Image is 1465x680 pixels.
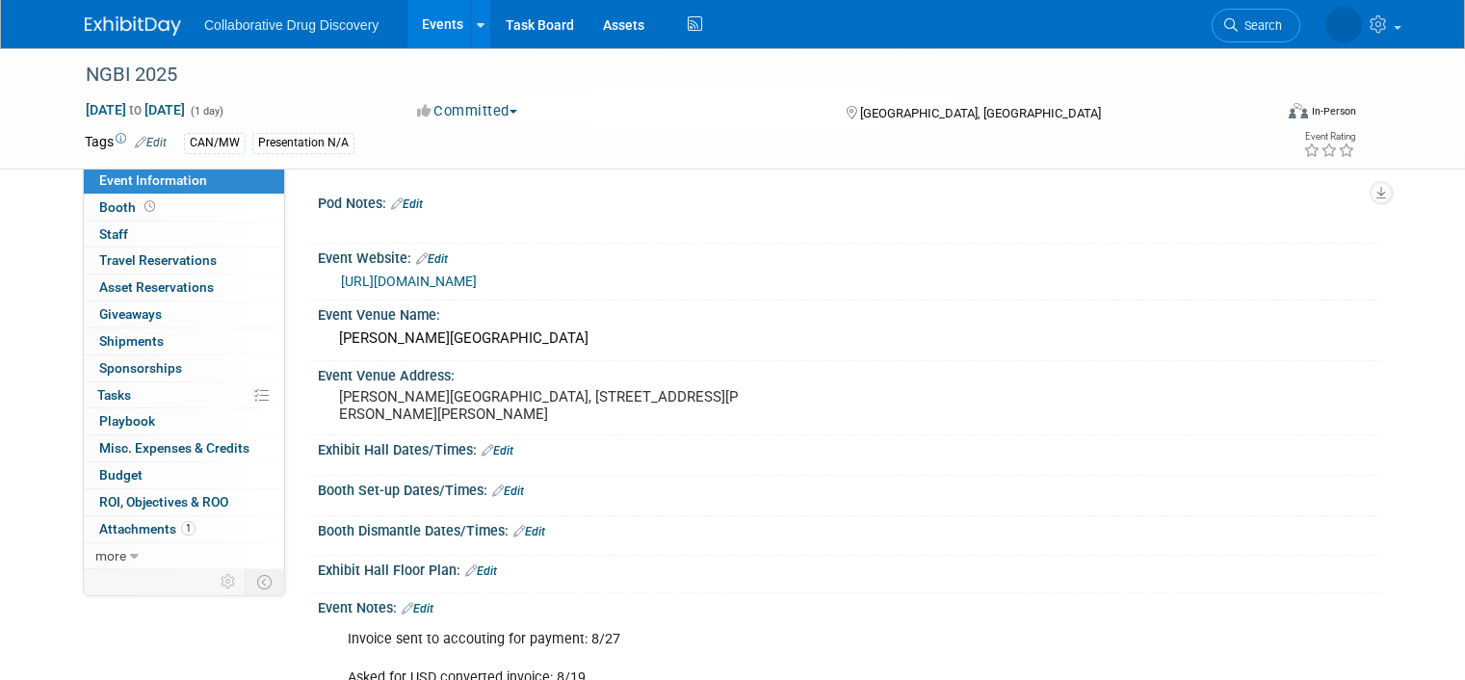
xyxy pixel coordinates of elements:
a: Asset Reservations [84,275,284,301]
a: Giveaways [84,301,284,327]
a: Playbook [84,408,284,434]
span: Event Information [99,172,207,188]
div: Booth Set-up Dates/Times: [318,476,1380,501]
a: Edit [492,484,524,498]
pre: [PERSON_NAME][GEOGRAPHIC_DATA], [STREET_ADDRESS][PERSON_NAME][PERSON_NAME] [339,388,740,423]
span: Asset Reservations [99,279,214,295]
span: [DATE] [DATE] [85,101,186,118]
span: ROI, Objectives & ROO [99,494,228,510]
div: Pod Notes: [318,189,1380,214]
span: Tasks [97,387,131,403]
td: Tags [85,132,167,154]
span: Misc. Expenses & Credits [99,440,249,456]
td: Personalize Event Tab Strip [212,569,246,594]
a: [URL][DOMAIN_NAME] [341,274,477,289]
span: Sponsorships [99,360,182,376]
span: Budget [99,467,143,483]
a: Edit [135,136,167,149]
img: Michael Woodhouse [1325,7,1362,43]
div: Event Notes: [318,593,1380,618]
span: Booth not reserved yet [141,199,159,214]
span: Collaborative Drug Discovery [204,17,379,33]
div: Booth Dismantle Dates/Times: [318,516,1380,541]
a: Booth [84,195,284,221]
a: Budget [84,462,284,488]
span: (1 day) [189,105,223,118]
div: CAN/MW [184,133,246,153]
span: 1 [181,521,196,536]
a: Travel Reservations [84,248,284,274]
a: Search [1212,9,1300,42]
a: Misc. Expenses & Credits [84,435,284,461]
a: Edit [465,564,497,578]
a: Edit [402,602,433,615]
span: to [126,102,144,118]
span: more [95,548,126,563]
div: Event Venue Name: [318,301,1380,325]
div: Exhibit Hall Dates/Times: [318,435,1380,460]
div: NGBI 2025 [79,58,1248,92]
div: Event Website: [318,244,1380,269]
span: Staff [99,226,128,242]
a: Staff [84,222,284,248]
a: Attachments1 [84,516,284,542]
div: In-Person [1311,104,1356,118]
a: Tasks [84,382,284,408]
td: Toggle Event Tabs [246,569,285,594]
div: Exhibit Hall Floor Plan: [318,556,1380,581]
button: Committed [410,101,525,121]
a: ROI, Objectives & ROO [84,489,284,515]
img: ExhibitDay [85,16,181,36]
span: Giveaways [99,306,162,322]
a: Edit [513,525,545,538]
img: Format-Inperson.png [1289,103,1308,118]
div: Event Venue Address: [318,361,1380,385]
a: Sponsorships [84,355,284,381]
span: Search [1238,18,1282,33]
a: Edit [391,197,423,211]
span: Playbook [99,413,155,429]
a: Shipments [84,328,284,354]
a: more [84,543,284,569]
span: [GEOGRAPHIC_DATA], [GEOGRAPHIC_DATA] [860,106,1101,120]
div: Event Format [1168,100,1356,129]
span: Attachments [99,521,196,536]
a: Edit [482,444,513,458]
a: Event Information [84,168,284,194]
div: [PERSON_NAME][GEOGRAPHIC_DATA] [332,324,1366,353]
div: Event Rating [1303,132,1355,142]
a: Edit [416,252,448,266]
span: Booth [99,199,159,215]
span: Shipments [99,333,164,349]
div: Presentation N/A [252,133,354,153]
span: Travel Reservations [99,252,217,268]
